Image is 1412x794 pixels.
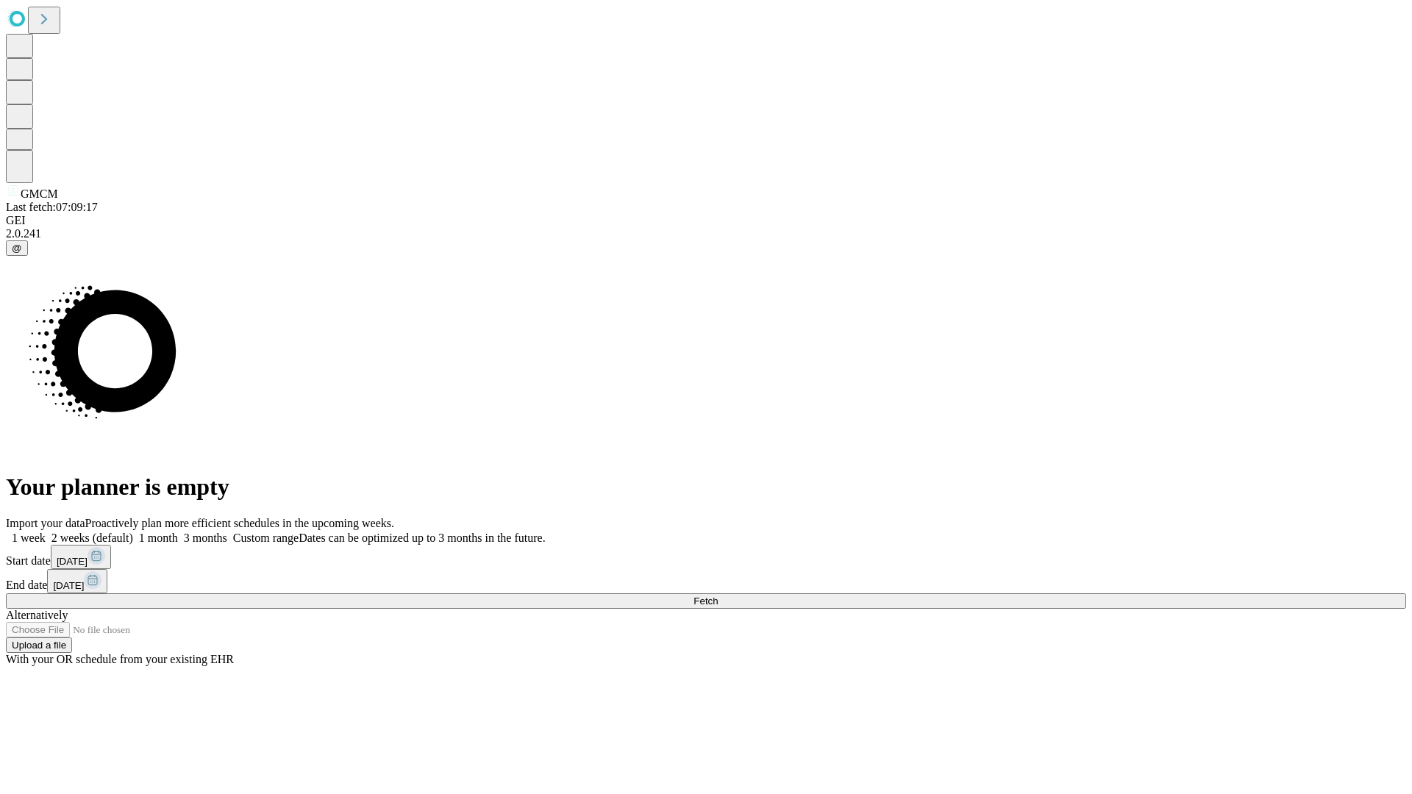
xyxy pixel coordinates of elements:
[85,517,394,529] span: Proactively plan more efficient schedules in the upcoming weeks.
[233,532,299,544] span: Custom range
[6,473,1406,501] h1: Your planner is empty
[21,187,58,200] span: GMCM
[6,637,72,653] button: Upload a file
[693,595,718,607] span: Fetch
[57,556,88,567] span: [DATE]
[47,569,107,593] button: [DATE]
[12,532,46,544] span: 1 week
[6,653,234,665] span: With your OR schedule from your existing EHR
[51,532,133,544] span: 2 weeks (default)
[6,593,1406,609] button: Fetch
[51,545,111,569] button: [DATE]
[53,580,84,591] span: [DATE]
[139,532,178,544] span: 1 month
[6,214,1406,227] div: GEI
[299,532,545,544] span: Dates can be optimized up to 3 months in the future.
[6,517,85,529] span: Import your data
[6,201,98,213] span: Last fetch: 07:09:17
[184,532,227,544] span: 3 months
[12,243,22,254] span: @
[6,240,28,256] button: @
[6,545,1406,569] div: Start date
[6,569,1406,593] div: End date
[6,227,1406,240] div: 2.0.241
[6,609,68,621] span: Alternatively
